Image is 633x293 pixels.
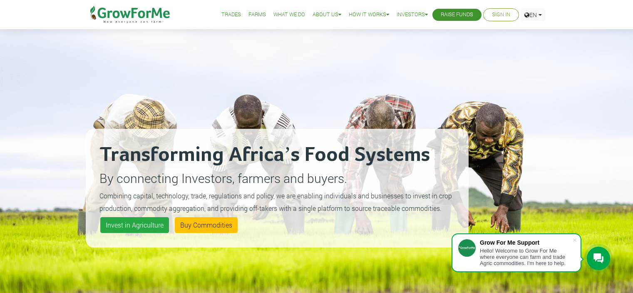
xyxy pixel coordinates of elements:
a: About Us [313,10,341,19]
a: Sign In [492,10,510,19]
a: Raise Funds [441,10,473,19]
a: How it Works [349,10,389,19]
h2: Transforming Africa’s Food Systems [99,143,455,168]
a: EN [521,8,546,21]
p: By connecting Investors, farmers and buyers. [99,169,455,188]
a: What We Do [273,10,305,19]
div: Hello! Welcome to Grow For Me where everyone can farm and trade Agric commodities. I'm here to help. [480,248,572,266]
a: Farms [248,10,266,19]
a: Investors [397,10,428,19]
a: Invest in Agriculture [100,217,169,233]
a: Buy Commodities [175,217,238,233]
small: Combining capital, technology, trade, regulations and policy, we are enabling individuals and bus... [99,191,452,213]
div: Grow For Me Support [480,239,572,246]
a: Trades [221,10,241,19]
